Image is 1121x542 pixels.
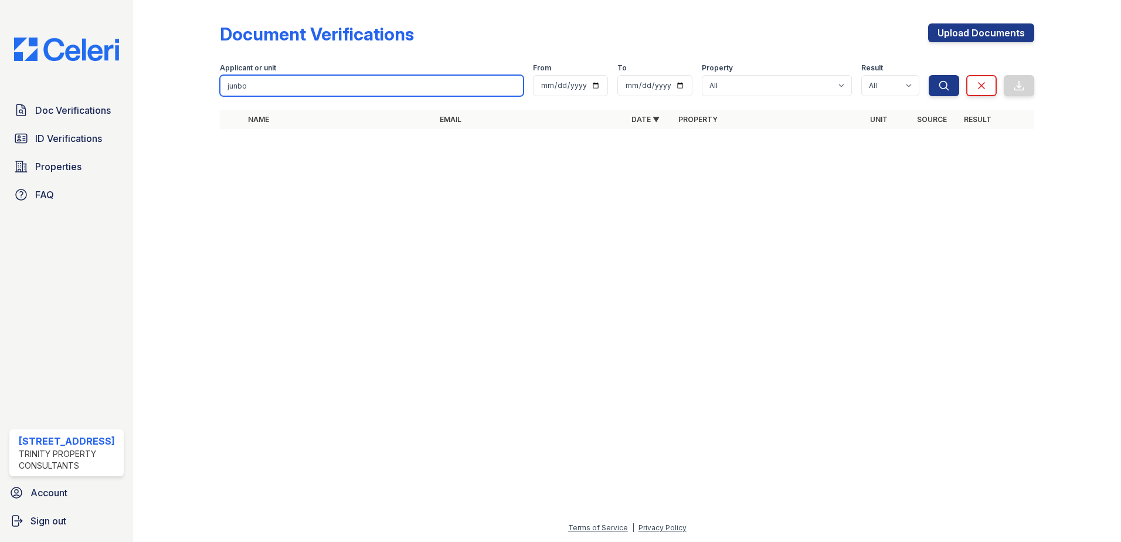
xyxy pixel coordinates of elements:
a: Name [248,115,269,124]
span: Account [30,486,67,500]
label: Applicant or unit [220,63,276,73]
a: Sign out [5,509,128,533]
a: Account [5,481,128,504]
a: Unit [870,115,888,124]
span: ID Verifications [35,131,102,145]
div: | [632,523,634,532]
div: [STREET_ADDRESS] [19,434,119,448]
a: ID Verifications [9,127,124,150]
span: Properties [35,160,81,174]
label: Result [861,63,883,73]
img: CE_Logo_Blue-a8612792a0a2168367f1c8372b55b34899dd931a85d93a1a3d3e32e68fde9ad4.png [5,38,128,61]
input: Search by name, email, or unit number [220,75,524,96]
div: Trinity Property Consultants [19,448,119,472]
a: Privacy Policy [638,523,687,532]
a: Date ▼ [631,115,660,124]
a: Source [917,115,947,124]
a: Terms of Service [568,523,628,532]
a: Upload Documents [928,23,1034,42]
span: FAQ [35,188,54,202]
a: Doc Verifications [9,99,124,122]
span: Sign out [30,514,66,528]
div: Document Verifications [220,23,414,45]
a: Result [964,115,991,124]
a: Property [678,115,718,124]
label: To [617,63,627,73]
span: Doc Verifications [35,103,111,117]
a: Properties [9,155,124,178]
label: Property [702,63,733,73]
a: Email [440,115,461,124]
a: FAQ [9,183,124,206]
label: From [533,63,551,73]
